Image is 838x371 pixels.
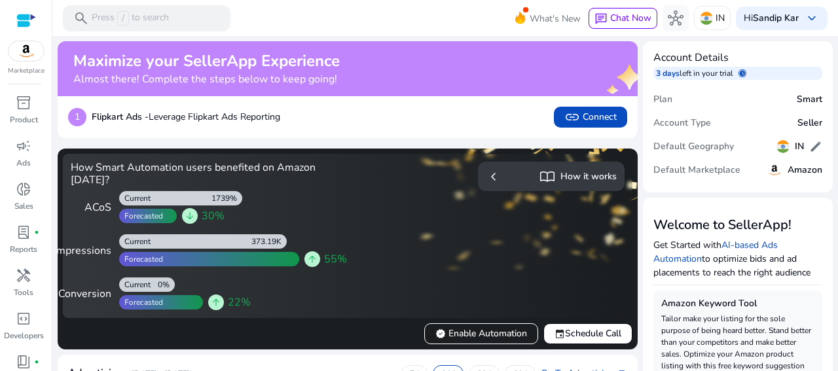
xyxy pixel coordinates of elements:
p: Press to search [92,11,169,26]
span: fiber_manual_record [34,230,39,235]
img: in.svg [700,12,713,25]
span: 22% [228,294,251,310]
span: book_4 [16,354,31,370]
span: arrow_downward [185,211,195,221]
span: event [555,328,565,339]
div: Conversion [71,286,111,302]
b: Flipkart Ads - [92,111,149,123]
img: amazon.svg [767,162,782,178]
p: left in your trial [680,68,738,79]
h5: IN [795,141,804,152]
div: 1739% [211,193,242,203]
h5: Plan [653,94,672,105]
div: Current [119,236,151,247]
button: eventSchedule Call [543,323,632,344]
span: / [117,11,129,26]
span: chat [594,12,608,26]
span: arrow_upward [211,297,221,308]
h2: Maximize your SellerApp Experience [73,52,340,71]
span: edit [809,140,822,153]
span: donut_small [16,181,31,197]
a: AI-based Ads Automation [653,239,778,265]
span: arrow_upward [307,254,318,264]
h5: Default Marketplace [653,165,740,176]
p: IN [716,7,725,29]
span: Schedule Call [555,327,621,340]
p: Developers [4,330,44,342]
span: code_blocks [16,311,31,327]
button: verifiedEnable Automation [424,323,538,344]
b: Sandip Kar [753,12,799,24]
span: link [564,109,580,125]
h4: Account Details [653,52,822,64]
span: search [73,10,89,26]
p: Hi [744,14,799,23]
span: Chat Now [610,12,651,24]
span: campaign [16,138,31,154]
span: handyman [16,268,31,283]
p: Leverage Flipkart Ads Reporting [92,110,280,124]
span: import_contacts [539,169,555,185]
p: Sales [14,200,33,212]
h4: How Smart Automation users benefited on Amazon [DATE]? [71,162,342,186]
span: keyboard_arrow_down [804,10,820,26]
p: Get Started with to optimize bids and ad placements to reach the right audience [653,238,822,279]
div: Forecasted [119,254,163,264]
div: Impressions [71,243,111,258]
div: 373.19K [251,236,287,247]
div: Current [119,279,151,290]
img: in.svg [776,140,790,153]
h4: Almost there! Complete the steps below to keep going! [73,73,340,86]
h5: How it works [560,171,617,183]
h5: Default Geography [653,141,734,152]
button: linkConnect [554,107,627,128]
span: Enable Automation [435,327,527,340]
h3: Welcome to SellerApp! [653,217,822,233]
span: 30% [202,208,225,224]
span: hub [668,10,683,26]
span: verified [435,328,446,339]
p: 1 [68,108,86,126]
span: Connect [564,109,617,125]
span: 55% [324,251,347,267]
div: Forecasted [119,211,163,221]
h5: Amazon [788,165,822,176]
p: Reports [10,243,37,255]
p: Product [10,114,38,126]
button: chatChat Now [589,8,657,29]
p: Tools [14,287,33,298]
span: inventory_2 [16,95,31,111]
p: 3 days [656,68,680,79]
h5: Amazon Keyword Tool [661,298,814,309]
span: lab_profile [16,224,31,240]
p: Ads [16,157,31,169]
span: chevron_left [486,169,501,185]
div: 0% [158,279,175,290]
span: schedule [738,69,746,77]
div: Current [119,193,151,203]
h5: Seller [797,118,822,129]
img: amazon.svg [9,41,44,61]
button: hub [663,5,689,31]
p: Marketplace [8,66,45,76]
h5: Smart [797,94,822,105]
span: What's New [530,7,581,30]
span: fiber_manual_record [34,359,39,364]
h5: Account Type [653,118,711,129]
div: Forecasted [119,297,163,308]
div: ACoS [71,200,111,215]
